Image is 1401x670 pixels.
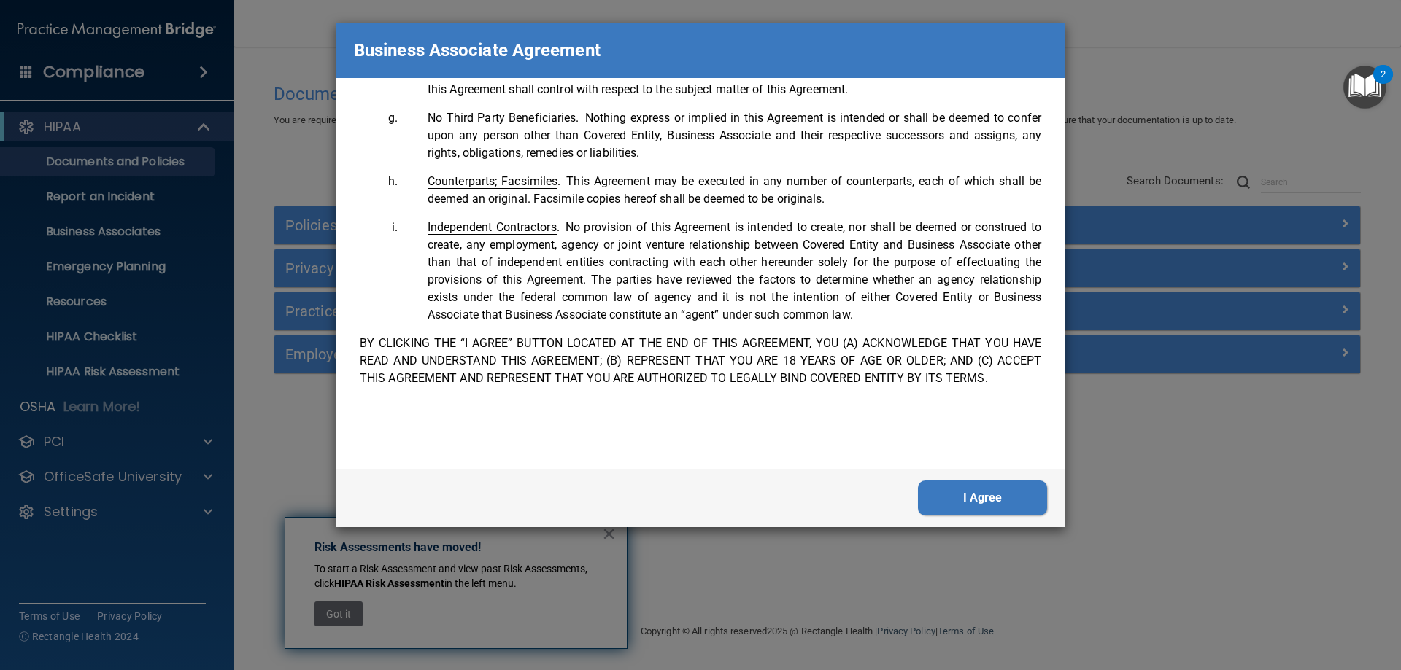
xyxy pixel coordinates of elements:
li: No provision of this Agreement is intended to create, nor shall be deemed or construed to create,... [401,219,1041,324]
div: 2 [1381,74,1386,93]
span: Counterparts; Facsimiles [428,174,557,189]
span: . [428,220,560,234]
button: I Agree [918,480,1047,515]
span: . [428,174,560,188]
span: . [428,111,579,125]
li: This Agreement may be executed in any number of counterparts, each of which shall be deemed an or... [401,173,1041,208]
p: BY CLICKING THE “I AGREE” BUTTON LOCATED AT THE END OF THIS AGREEMENT, YOU (A) ACKNOWLEDGE THAT Y... [360,335,1041,387]
span: Independent Contractors [428,220,557,235]
li: Nothing express or implied in this Agreement is intended or shall be deemed to confer upon any pe... [401,109,1041,162]
button: Open Resource Center, 2 new notifications [1343,66,1386,109]
p: Business Associate Agreement [354,34,601,66]
span: No Third Party Beneficiaries [428,111,576,125]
